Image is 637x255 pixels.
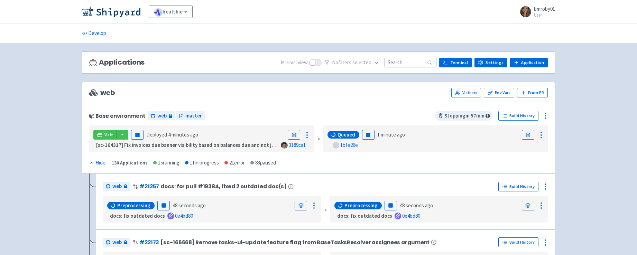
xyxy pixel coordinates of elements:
[224,159,245,167] div: 21 error
[112,182,122,190] span: web
[400,202,433,209] time: 48 seconds ago
[451,88,481,97] a: Visitors
[131,130,144,140] button: Pause
[153,159,179,167] div: 15 running
[103,238,130,247] a: web
[498,237,538,247] a: Build History
[385,58,436,67] input: Search...
[340,142,358,148] a: 1bfe26e
[149,6,193,18] a: healthie
[82,6,140,17] img: Shipyard logo
[176,111,205,121] a: master
[338,131,355,138] span: Queued
[510,58,548,67] a: Application
[112,159,148,167] div: 130 Applications
[281,59,308,67] span: Minimal view
[474,58,507,67] a: Settings
[185,159,219,167] div: 11 in progress
[89,89,115,97] span: web
[344,202,378,209] span: Preprocessing
[484,88,514,97] a: Env Vars
[534,13,555,17] small: User
[516,6,555,17] a: bmroby01 User
[117,202,150,209] span: Preprocessing
[104,132,113,138] span: Visit
[139,183,159,190] a: #21257
[377,131,405,138] time: 1 minute ago
[173,202,206,209] time: 48 seconds ago
[332,59,371,67] span: No filter s
[139,239,159,246] a: #22173
[439,58,472,67] a: Terminal
[89,159,106,167] button: Hide
[112,238,122,246] span: web
[337,212,392,219] strong: docs: fix outdated docs
[110,212,165,219] strong: docs: fix outdated docs
[289,142,306,148] a: 3189ca1
[89,58,145,66] h3: Applications
[157,112,167,120] span: web
[185,112,202,120] span: master
[498,182,538,191] a: Build History
[96,142,328,148] strong: [sc-164317] Fix invoices due banner visibility based on balances due and not just paid status (#2...
[160,183,287,189] span: docs: for pull #19384, fixed 2 outdated doc(s)
[498,111,538,121] a: Build History
[385,201,397,210] button: Pause
[250,159,276,167] div: 83 paused
[324,196,327,223] div: «
[148,111,175,121] a: web
[157,201,170,210] button: Pause
[89,113,145,119] div: Base environment
[146,131,198,138] span: Deployed
[317,125,320,152] div: «
[103,182,130,191] a: web
[93,130,117,140] a: Visit
[517,88,548,97] button: From PR
[352,59,371,66] span: selected
[89,159,105,167] div: Hide
[534,6,555,12] span: bmroby01
[168,131,198,138] time: 4 minutes ago
[160,239,430,245] span: [sc-166668] Remove tasks-ui-update feature flag from BaseTasksResolver assignees argument
[435,111,493,121] span: Stopping in 57 min
[362,130,375,140] button: Pause
[175,212,193,219] a: 0e4bd80
[82,24,106,43] a: Develop
[402,212,420,219] a: 0e4bd80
